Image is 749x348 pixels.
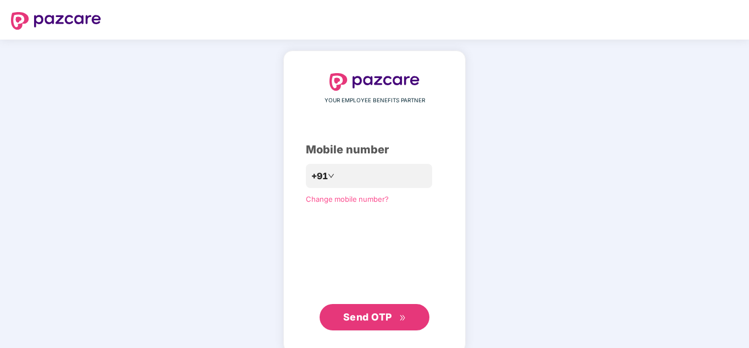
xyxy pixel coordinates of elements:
[325,96,425,105] span: YOUR EMPLOYEE BENEFITS PARTNER
[306,141,443,158] div: Mobile number
[320,304,429,330] button: Send OTPdouble-right
[328,173,334,179] span: down
[306,195,389,203] a: Change mobile number?
[343,311,392,323] span: Send OTP
[399,314,406,322] span: double-right
[329,73,420,91] img: logo
[11,12,101,30] img: logo
[311,169,328,183] span: +91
